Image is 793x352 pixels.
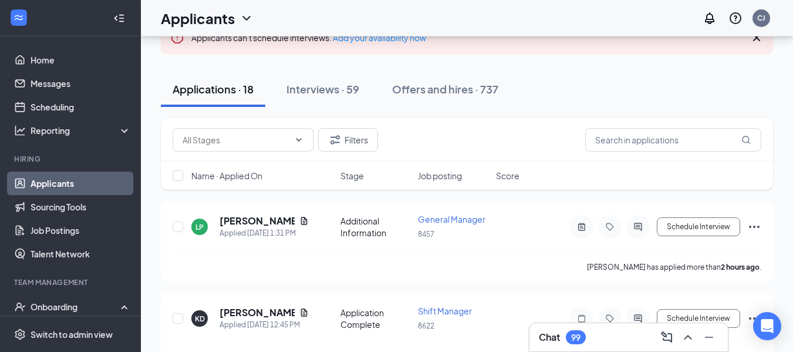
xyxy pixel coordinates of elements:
h1: Applicants [161,8,235,28]
button: Filter Filters [318,128,378,152]
div: Application Complete [340,307,411,330]
div: Applied [DATE] 1:31 PM [220,227,309,239]
a: Sourcing Tools [31,195,131,219]
a: Add your availability now [333,32,426,43]
div: Team Management [14,277,129,287]
span: General Manager [418,214,485,224]
button: ComposeMessage [657,328,676,347]
svg: Settings [14,328,26,340]
svg: Filter [328,133,342,147]
button: Minimize [700,328,718,347]
svg: MagnifyingGlass [741,135,751,145]
div: Hiring [14,154,129,164]
a: Talent Network [31,242,131,266]
input: All Stages [183,133,289,146]
span: Stage [340,170,364,182]
svg: ActiveNote [575,222,589,232]
svg: ActiveChat [631,222,645,232]
button: Schedule Interview [657,217,740,236]
input: Search in applications [585,128,761,152]
svg: Ellipses [747,311,761,326]
div: Applied [DATE] 12:45 PM [220,319,309,331]
div: Applications · 18 [173,82,254,96]
div: Open Intercom Messenger [753,312,781,340]
span: 8457 [418,230,434,239]
p: [PERSON_NAME] has applied more than . [587,262,761,272]
svg: Document [299,308,309,317]
a: Home [31,48,131,72]
a: Scheduling [31,95,131,119]
div: Reporting [31,125,131,136]
svg: ComposeMessage [660,330,674,344]
span: Name · Applied On [191,170,262,182]
span: 8622 [418,321,434,330]
button: ChevronUp [679,328,697,347]
svg: Collapse [113,12,125,24]
svg: Notifications [703,11,717,25]
h3: Chat [539,331,560,344]
svg: Minimize [702,330,716,344]
svg: Note [575,314,589,323]
b: 2 hours ago [721,263,760,271]
svg: ChevronDown [294,135,303,145]
a: Applicants [31,172,131,195]
svg: Tag [603,222,617,232]
svg: ActiveChat [631,314,645,323]
span: Job posting [418,170,462,182]
button: Schedule Interview [657,309,740,328]
div: KD [195,314,205,324]
svg: ChevronUp [681,330,695,344]
span: Shift Manager [418,306,472,316]
h5: [PERSON_NAME] [220,306,295,319]
svg: WorkstreamLogo [13,12,25,24]
svg: Ellipses [747,220,761,234]
div: Switch to admin view [31,328,113,340]
svg: Analysis [14,125,26,136]
span: Score [496,170,519,182]
div: Additional Information [340,215,411,239]
div: Interviews · 59 [286,82,359,96]
svg: ChevronDown [239,11,254,25]
h5: [PERSON_NAME] [220,214,295,227]
svg: UserCheck [14,301,26,313]
svg: Tag [603,314,617,323]
svg: Document [299,216,309,226]
a: Job Postings [31,219,131,242]
div: Offers and hires · 737 [392,82,498,96]
span: Applicants can't schedule interviews. [191,32,426,43]
svg: Cross [750,31,764,45]
div: LP [195,222,204,232]
div: 99 [571,333,581,343]
div: Onboarding [31,301,121,313]
a: Messages [31,72,131,95]
svg: Error [170,31,184,45]
div: CJ [757,13,765,23]
svg: QuestionInfo [728,11,743,25]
